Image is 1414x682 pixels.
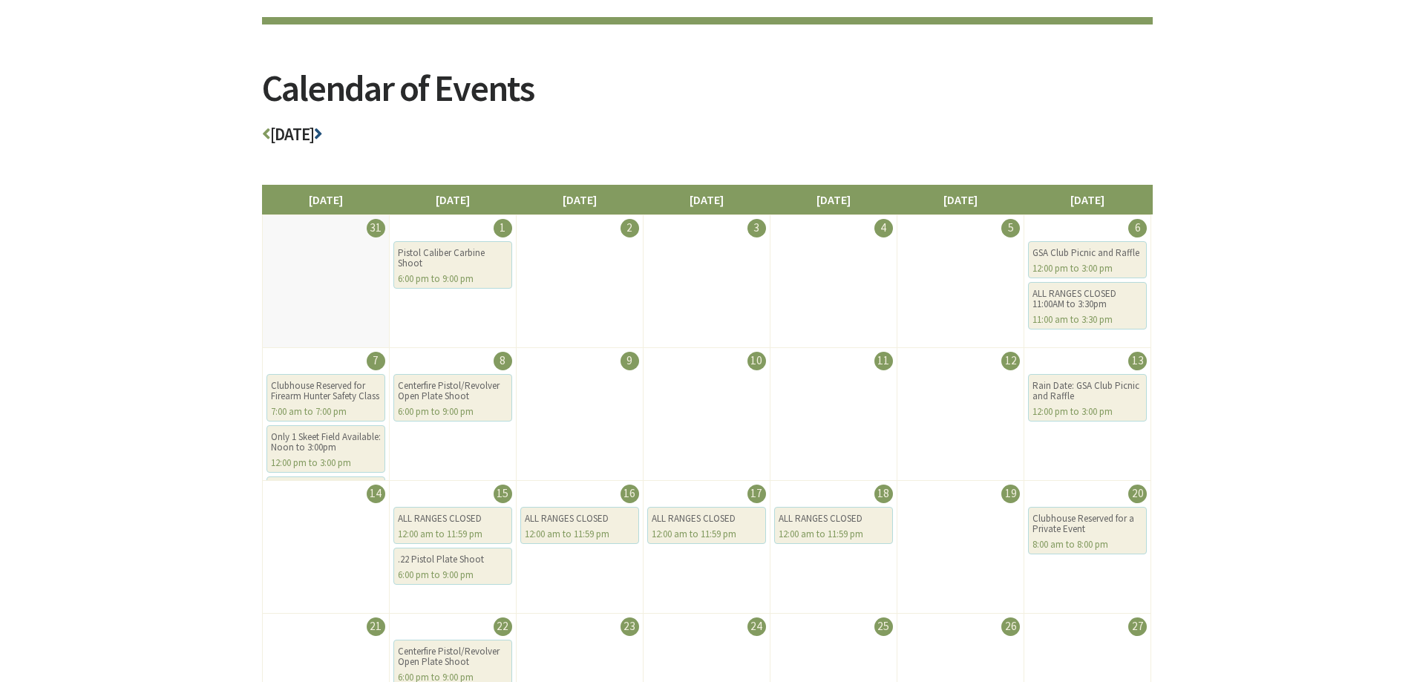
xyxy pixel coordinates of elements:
div: ALL RANGES CLOSED [652,514,762,524]
div: Clubhouse Reserved for a Private Event [1032,514,1142,534]
div: 11:00 am to 3:30 pm [1032,315,1142,325]
div: 18 [874,485,893,503]
h2: Calendar of Events [262,70,1153,125]
div: Centerfire Pistol/Revolver Open Plate Shoot [398,646,508,667]
li: [DATE] [262,185,390,214]
li: [DATE] [516,185,644,214]
div: 3 [747,219,766,237]
div: 25 [874,617,893,636]
div: 16 [621,485,639,503]
div: 12:00 pm to 3:00 pm [1032,407,1142,417]
div: 2 [621,219,639,237]
div: 31 [367,219,385,237]
div: 14 [367,485,385,503]
li: [DATE] [389,185,517,214]
div: 5 [1001,219,1020,237]
div: 7 [367,352,385,370]
div: 7:00 am to 7:00 pm [271,407,381,417]
div: 20 [1128,485,1147,503]
div: 11 [874,352,893,370]
div: 9 [621,352,639,370]
div: 22 [494,617,512,636]
li: [DATE] [643,185,770,214]
div: 23 [621,617,639,636]
div: 15 [494,485,512,503]
li: [DATE] [770,185,897,214]
div: Rain Date: GSA Club Picnic and Raffle [1032,381,1142,401]
div: 12:00 pm to 3:00 pm [1032,263,1142,274]
div: 6:00 pm to 9:00 pm [398,274,508,284]
div: Pistol Caliber Carbine Shoot [398,248,508,269]
div: 1 [494,219,512,237]
div: 12:00 am to 11:59 pm [398,529,508,540]
div: ALL RANGES CLOSED [525,514,635,524]
div: ALL RANGES CLOSED [779,514,888,524]
div: 24 [747,617,766,636]
h3: [DATE] [262,125,1153,151]
div: 8:00 am to 8:00 pm [1032,540,1142,550]
div: .22 Pistol Plate Shoot [398,554,508,565]
div: 12:00 pm to 3:00 pm [271,458,381,468]
li: [DATE] [1024,185,1151,214]
div: 12:00 am to 11:59 pm [652,529,762,540]
div: 6:00 pm to 9:00 pm [398,407,508,417]
li: [DATE] [897,185,1024,214]
div: 10 [747,352,766,370]
div: 19 [1001,485,1020,503]
div: 21 [367,617,385,636]
div: ALL RANGES CLOSED [398,514,508,524]
div: 6:00 pm to 9:00 pm [398,570,508,580]
div: 12:00 am to 11:59 pm [779,529,888,540]
div: 27 [1128,617,1147,636]
div: 26 [1001,617,1020,636]
div: 8 [494,352,512,370]
div: 12 [1001,352,1020,370]
div: Clubhouse Reserved for Firearm Hunter Safety Class [271,381,381,401]
div: Only 1 Skeet Field Available: Noon to 3:00pm [271,432,381,453]
div: 17 [747,485,766,503]
div: 12:00 am to 11:59 pm [525,529,635,540]
div: 6 [1128,219,1147,237]
div: 13 [1128,352,1147,370]
div: ALL RANGES CLOSED 11:00AM to 3:30pm [1032,289,1142,309]
div: Centerfire Pistol/Revolver Open Plate Shoot [398,381,508,401]
div: GSA Club Picnic and Raffle [1032,248,1142,258]
div: 4 [874,219,893,237]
